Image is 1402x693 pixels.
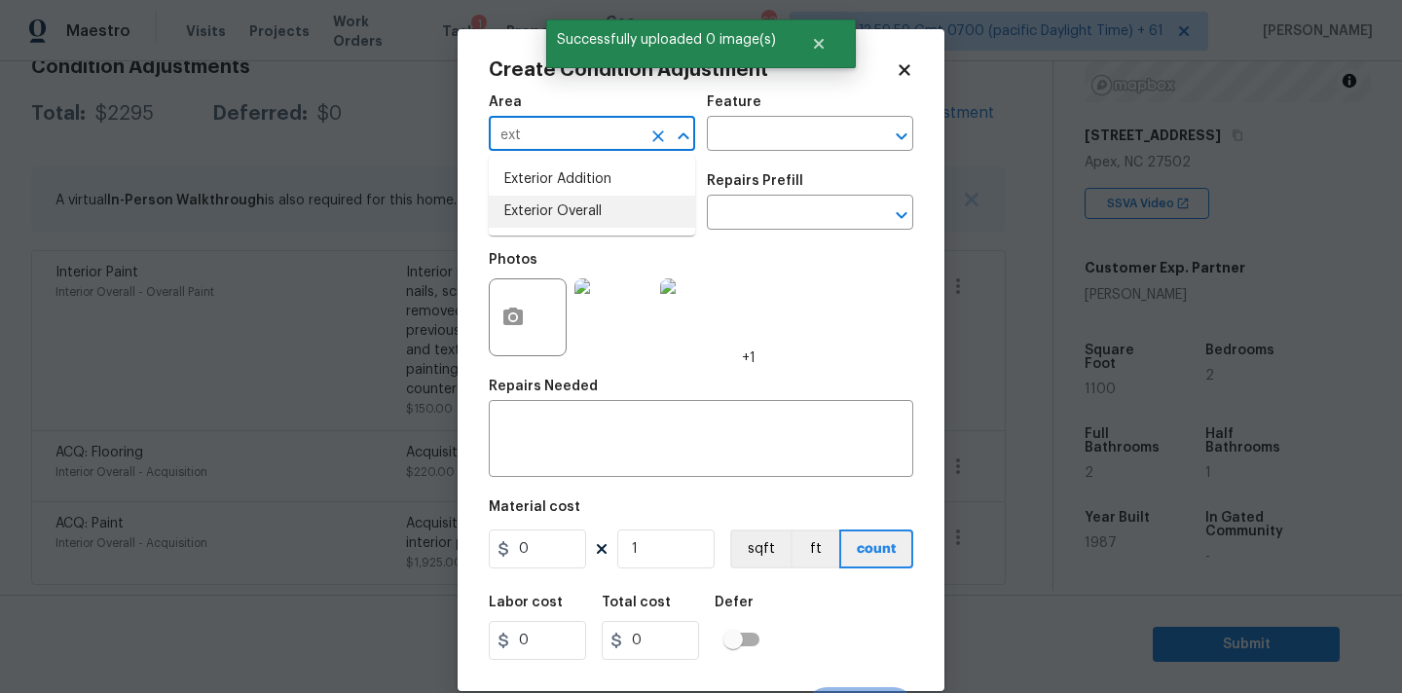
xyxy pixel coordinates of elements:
[645,123,672,150] button: Clear
[489,60,896,80] h2: Create Condition Adjustment
[489,164,695,196] li: Exterior Addition
[670,123,697,150] button: Close
[546,19,787,60] span: Successfully uploaded 0 image(s)
[707,174,803,188] h5: Repairs Prefill
[489,500,580,514] h5: Material cost
[707,95,761,109] h5: Feature
[489,596,563,609] h5: Labor cost
[489,253,537,267] h5: Photos
[888,123,915,150] button: Open
[791,529,839,568] button: ft
[787,24,851,63] button: Close
[888,201,915,229] button: Open
[489,380,598,393] h5: Repairs Needed
[715,596,754,609] h5: Defer
[730,529,791,568] button: sqft
[839,529,913,568] button: count
[489,95,522,109] h5: Area
[742,348,756,368] span: +1
[602,596,671,609] h5: Total cost
[489,196,695,228] li: Exterior Overall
